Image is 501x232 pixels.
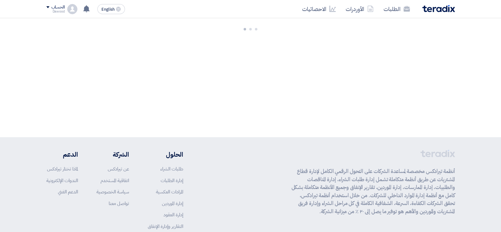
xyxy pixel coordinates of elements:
a: إدارة العقود [163,211,183,218]
a: الأوردرات [341,2,379,16]
a: الطلبات [379,2,415,16]
a: الدعم الفني [58,188,78,195]
div: الحساب [51,5,65,10]
a: الندوات الإلكترونية [46,177,78,184]
a: عن تيرادكس [108,165,129,172]
span: English [101,7,115,12]
a: التقارير وإدارة الإنفاق [148,223,183,230]
a: إدارة الطلبات [161,177,183,184]
a: إدارة الموردين [162,200,183,207]
a: سياسة الخصوصية [96,188,129,195]
p: أنظمة تيرادكس مخصصة لمساعدة الشركات على التحول الرقمي الكامل لإدارة قطاع المشتريات عن طريق أنظمة ... [292,167,455,215]
a: تواصل معنا [109,200,129,207]
li: الدعم [46,150,78,159]
a: لماذا تختار تيرادكس [47,165,78,172]
img: profile_test.png [67,4,77,14]
a: اتفاقية المستخدم [101,177,129,184]
button: English [97,4,125,14]
a: طلبات الشراء [160,165,183,172]
a: المزادات العكسية [156,188,183,195]
div: Dawood [46,10,65,13]
a: الاحصائيات [297,2,341,16]
li: الشركة [96,150,129,159]
li: الحلول [148,150,183,159]
img: Teradix logo [422,5,455,12]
